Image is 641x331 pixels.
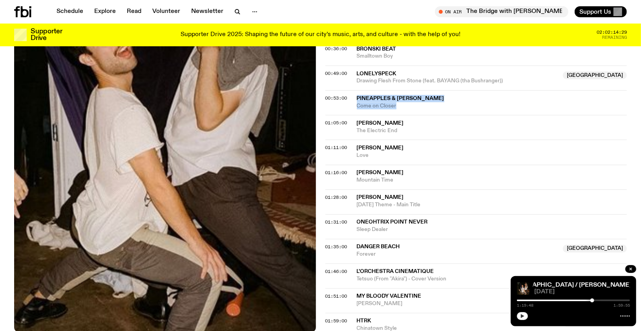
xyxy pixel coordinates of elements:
[325,45,347,52] span: 00:36:00
[325,294,347,298] button: 01:51:00
[31,28,62,42] h3: Supporter Drive
[325,169,347,176] span: 01:16:00
[148,6,185,17] a: Volunteer
[325,120,347,126] span: 01:05:00
[325,269,347,274] button: 01:46:00
[614,304,630,307] span: 1:59:55
[325,244,347,250] span: 01:35:00
[325,319,347,323] button: 01:59:00
[325,293,347,299] span: 01:51:00
[325,195,347,200] button: 01:28:00
[325,318,347,324] span: 01:59:00
[89,6,121,17] a: Explore
[325,219,347,225] span: 01:31:00
[325,70,347,76] span: 00:49:00
[357,152,627,159] span: Love
[357,170,404,175] span: [PERSON_NAME]
[325,268,347,275] span: 01:46:00
[517,282,530,295] img: Marcus Whale is on the left, bent to his knees and arching back with a gleeful look his face He i...
[325,194,347,200] span: 01:28:00
[357,53,627,60] span: Smalltown Boy
[357,102,627,110] span: Come on Closer
[52,6,88,17] a: Schedule
[325,220,347,224] button: 01:31:00
[357,120,404,126] span: [PERSON_NAME]
[534,289,630,295] span: [DATE]
[325,95,347,101] span: 00:53:00
[325,145,347,150] button: 01:11:00
[357,244,400,249] span: Danger Beach
[357,96,444,101] span: Pineapples & [PERSON_NAME]
[357,275,627,283] span: Tetsuo (From "Akira") - Cover Version
[563,245,627,253] span: [GEOGRAPHIC_DATA]
[325,96,347,100] button: 00:53:00
[122,6,146,17] a: Read
[357,318,371,324] span: HTRK
[435,6,568,17] button: On AirThe Bridge with [PERSON_NAME]
[357,269,434,274] span: L'Orchestra Cinematique
[325,47,347,51] button: 00:36:00
[325,245,347,249] button: 01:35:00
[579,8,611,15] span: Support Us
[186,6,228,17] a: Newsletter
[357,195,404,200] span: [PERSON_NAME]
[597,30,627,35] span: 02:02:14:29
[325,171,347,175] button: 01:16:00
[325,71,347,76] button: 00:49:00
[357,293,422,299] span: My Bloody Valentine
[357,226,627,233] span: Sleep Dealer
[325,144,347,151] span: 01:11:00
[575,6,627,17] button: Support Us
[357,300,627,307] span: [PERSON_NAME]
[602,35,627,40] span: Remaining
[325,121,347,125] button: 01:05:00
[563,71,627,79] span: [GEOGRAPHIC_DATA]
[357,251,559,258] span: Forever
[357,176,627,184] span: Mountain Time
[357,127,627,135] span: The Electric End
[357,145,404,151] span: [PERSON_NAME]
[357,71,396,76] span: Lonelyspeck
[357,77,559,85] span: Drawing Flesh From Stone (feat. BAYANG (tha Bushranger))
[357,201,627,209] span: [DATE] Theme - Main Title
[357,219,428,225] span: Oneohtrix Point Never
[181,31,460,38] p: Supporter Drive 2025: Shaping the future of our city’s music, arts, and culture - with the help o...
[517,304,533,307] span: 1:19:48
[357,46,396,52] span: Bronski Beat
